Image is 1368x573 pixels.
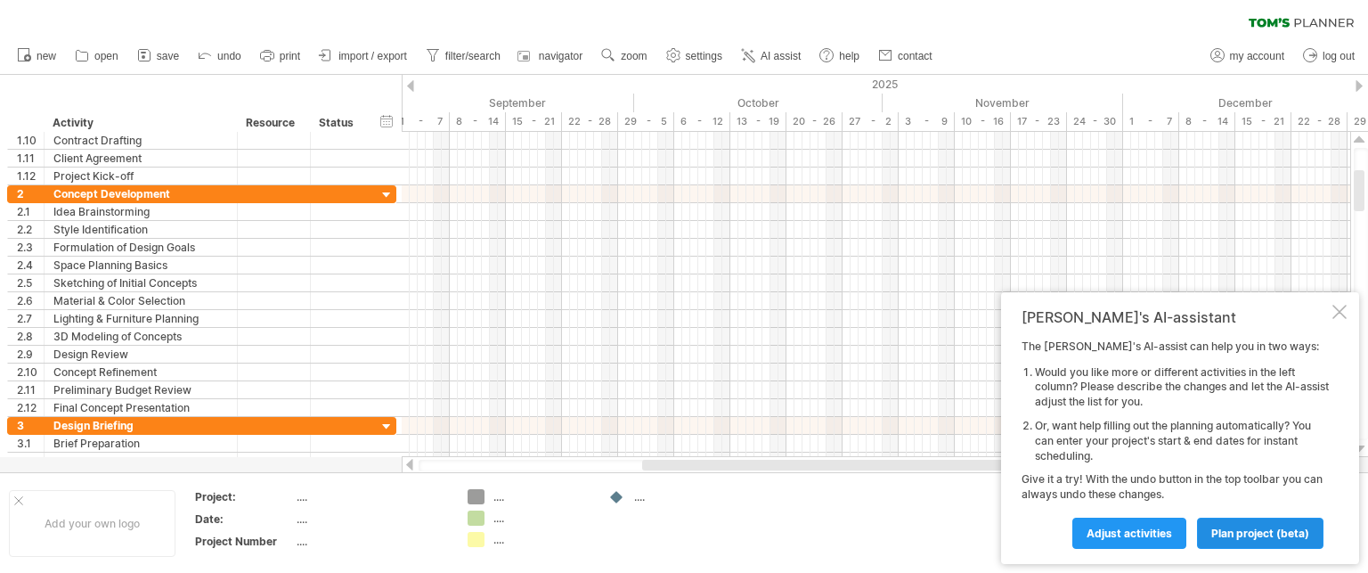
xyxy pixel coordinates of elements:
[37,50,56,62] span: new
[17,292,44,309] div: 2.6
[493,532,590,547] div: ....
[17,381,44,398] div: 2.11
[17,310,44,327] div: 2.7
[53,257,228,274] div: Space Planning Basics
[195,512,293,527] div: Date:
[450,112,506,131] div: 8 - 14
[1067,112,1123,131] div: 24 - 30
[246,114,300,132] div: Resource
[17,364,44,381] div: 2.10
[874,45,938,68] a: contact
[53,114,227,132] div: Activity
[17,203,44,220] div: 2.1
[17,346,44,363] div: 2.9
[1291,112,1348,131] div: 22 - 28
[17,417,44,434] div: 3
[53,221,228,238] div: Style Identification
[506,112,562,131] div: 15 - 21
[314,45,412,68] a: import / export
[815,45,865,68] a: help
[53,168,228,184] div: Project Kick-off
[280,50,300,62] span: print
[53,310,228,327] div: Lighting & Furniture Planning
[17,274,44,291] div: 2.5
[634,94,883,112] div: October 2025
[53,417,228,434] div: Design Briefing
[730,112,786,131] div: 13 - 19
[843,112,899,131] div: 27 - 2
[1323,50,1355,62] span: log out
[256,45,305,68] a: print
[618,112,674,131] div: 29 - 5
[674,112,730,131] div: 6 - 12
[17,150,44,167] div: 1.11
[193,45,247,68] a: undo
[1022,340,1329,548] div: The [PERSON_NAME]'s AI-assist can help you in two ways: Give it a try! With the undo button in th...
[53,239,228,256] div: Formulation of Design Goals
[94,50,118,62] span: open
[53,328,228,345] div: 3D Modeling of Concepts
[394,94,634,112] div: September 2025
[1072,518,1186,549] a: Adjust activities
[955,112,1011,131] div: 10 - 16
[515,45,588,68] a: navigator
[17,328,44,345] div: 2.8
[493,511,590,526] div: ....
[394,112,450,131] div: 1 - 7
[319,114,358,132] div: Status
[899,112,955,131] div: 3 - 9
[1022,308,1329,326] div: [PERSON_NAME]'s AI-assistant
[421,45,506,68] a: filter/search
[53,435,228,452] div: Brief Preparation
[133,45,184,68] a: save
[493,489,590,504] div: ....
[53,381,228,398] div: Preliminary Budget Review
[1235,112,1291,131] div: 15 - 21
[898,50,932,62] span: contact
[737,45,806,68] a: AI assist
[297,512,446,527] div: ....
[686,50,722,62] span: settings
[539,50,582,62] span: navigator
[297,489,446,504] div: ....
[12,45,61,68] a: new
[217,50,241,62] span: undo
[883,94,1123,112] div: November 2025
[17,435,44,452] div: 3.1
[1087,527,1172,540] span: Adjust activities
[53,453,228,470] div: Client Consultation
[195,534,293,549] div: Project Number
[17,185,44,202] div: 2
[17,168,44,184] div: 1.12
[1123,112,1179,131] div: 1 - 7
[634,489,731,504] div: ....
[53,292,228,309] div: Material & Color Selection
[1206,45,1290,68] a: my account
[53,150,228,167] div: Client Agreement
[1011,112,1067,131] div: 17 - 23
[1211,527,1309,540] span: plan project (beta)
[17,221,44,238] div: 2.2
[53,185,228,202] div: Concept Development
[839,50,859,62] span: help
[1035,419,1329,463] li: Or, want help filling out the planning automatically? You can enter your project's start & end da...
[786,112,843,131] div: 20 - 26
[9,490,175,557] div: Add your own logo
[53,203,228,220] div: Idea Brainstorming
[17,132,44,149] div: 1.10
[17,453,44,470] div: 3.2
[17,239,44,256] div: 2.3
[562,112,618,131] div: 22 - 28
[53,364,228,381] div: Concept Refinement
[53,399,228,416] div: Final Concept Presentation
[445,50,501,62] span: filter/search
[157,50,179,62] span: save
[597,45,652,68] a: zoom
[662,45,728,68] a: settings
[1179,112,1235,131] div: 8 - 14
[17,257,44,274] div: 2.4
[53,132,228,149] div: Contract Drafting
[195,489,293,504] div: Project:
[297,534,446,549] div: ....
[53,346,228,363] div: Design Review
